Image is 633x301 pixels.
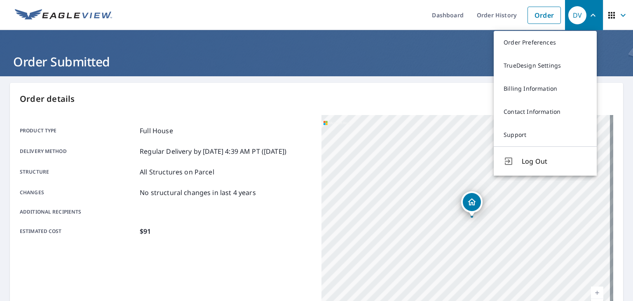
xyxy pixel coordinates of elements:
p: Structure [20,167,136,177]
p: Delivery method [20,146,136,156]
a: Billing Information [494,77,597,100]
p: No structural changes in last 4 years [140,188,256,198]
a: Order Preferences [494,31,597,54]
p: Additional recipients [20,208,136,216]
a: Support [494,123,597,146]
a: Order [527,7,561,24]
div: DV [568,6,586,24]
img: EV Logo [15,9,112,21]
p: Estimated cost [20,226,136,236]
span: Log Out [522,156,587,166]
p: Changes [20,188,136,198]
a: Contact Information [494,100,597,123]
p: Product type [20,126,136,136]
p: Full House [140,126,173,136]
h1: Order Submitted [10,53,623,70]
p: Order details [20,93,613,105]
p: Regular Delivery by [DATE] 4:39 AM PT ([DATE]) [140,146,286,156]
a: Current Level 17, Zoom In [591,287,603,299]
p: All Structures on Parcel [140,167,214,177]
button: Log Out [494,146,597,176]
a: TrueDesign Settings [494,54,597,77]
div: Dropped pin, building 1, Residential property, 972 Lipan St Denver, CO 80204 [461,191,483,217]
p: $91 [140,226,151,236]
